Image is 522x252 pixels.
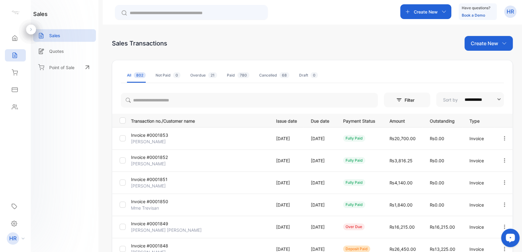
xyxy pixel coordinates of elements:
[436,92,504,107] button: Sort by
[131,205,177,211] p: Mme Trevisan
[127,73,146,78] div: All
[311,179,330,186] p: [DATE]
[430,246,455,252] span: ₨13,225.00
[389,158,412,163] span: ₨3,816.25
[276,179,298,186] p: [DATE]
[311,116,330,124] p: Due date
[465,36,513,51] button: Create New
[131,183,177,189] p: [PERSON_NAME]
[131,160,177,167] p: [PERSON_NAME]
[49,48,64,54] p: Quotes
[462,13,485,18] a: Book a Demo
[131,198,177,205] p: Invoice #0001850
[131,132,177,138] p: Invoice #0001853
[33,29,96,42] a: Sales
[49,64,74,71] p: Point of Sale
[430,224,455,230] span: ₨16,215.00
[237,72,249,78] span: 780
[311,224,330,230] p: [DATE]
[469,202,489,208] p: Invoice
[414,9,438,15] p: Create New
[131,227,202,233] p: [PERSON_NAME] [PERSON_NAME]
[190,73,217,78] div: Overdue
[430,116,457,124] p: Outstanding
[311,135,330,142] p: [DATE]
[131,242,177,249] p: Invoice #0001848
[259,73,289,78] div: Cancelled
[343,223,365,230] div: over due
[384,93,430,107] button: Filter
[276,224,298,230] p: [DATE]
[208,72,217,78] span: 21
[430,136,444,141] span: ₨0.00
[462,5,490,11] p: Have questions?
[496,226,522,252] iframe: LiveChat chat widget
[131,154,177,160] p: Invoice #0001852
[389,116,417,124] p: Amount
[311,202,330,208] p: [DATE]
[310,72,318,78] span: 0
[469,224,489,230] p: Invoice
[131,220,177,227] p: Invoice #0001849
[9,234,17,242] p: HR
[33,10,48,18] h1: sales
[11,8,20,17] img: logo
[343,179,365,186] div: fully paid
[443,96,458,103] p: Sort by
[311,157,330,164] p: [DATE]
[343,135,365,142] div: fully paid
[156,73,180,78] div: Not Paid
[276,135,298,142] p: [DATE]
[389,136,415,141] span: ₨20,700.00
[343,116,377,124] p: Payment Status
[469,179,489,186] p: Invoice
[33,61,96,74] a: Point of Sale
[33,45,96,57] a: Quotes
[134,72,146,78] span: 802
[131,138,177,145] p: [PERSON_NAME]
[276,157,298,164] p: [DATE]
[343,201,365,208] div: fully paid
[430,158,444,163] span: ₨0.00
[131,176,177,183] p: Invoice #0001851
[276,202,298,208] p: [DATE]
[430,202,444,207] span: ₨0.00
[471,40,498,47] p: Create New
[389,180,412,185] span: ₨4,140.00
[173,72,180,78] span: 0
[49,32,60,39] p: Sales
[405,97,418,103] p: Filter
[469,135,489,142] p: Invoice
[430,180,444,185] span: ₨0.00
[276,116,298,124] p: Issue date
[112,39,167,48] div: Sales Transactions
[279,72,289,78] span: 68
[227,73,249,78] div: Paid
[131,116,268,124] p: Transaction no./Customer name
[400,4,451,19] button: Create New
[507,8,514,16] p: HR
[504,4,516,19] button: HR
[389,246,416,252] span: ₨26,450.00
[343,157,365,164] div: fully paid
[389,202,412,207] span: ₨1,840.00
[299,73,318,78] div: Draft
[469,116,489,124] p: Type
[469,157,489,164] p: Invoice
[389,224,414,230] span: ₨16,215.00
